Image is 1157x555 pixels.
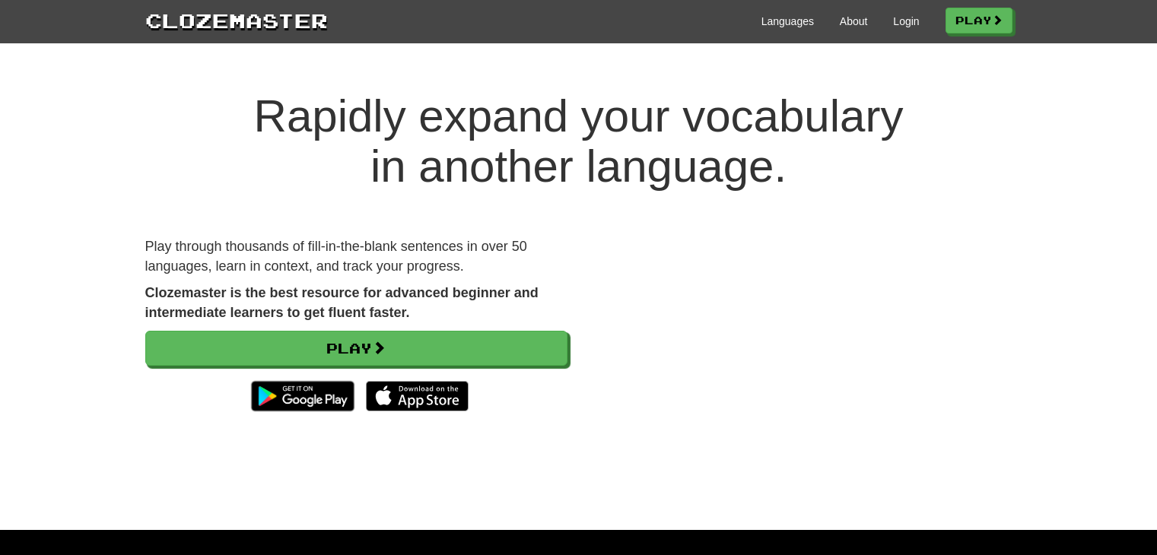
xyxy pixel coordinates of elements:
a: Clozemaster [145,6,328,34]
a: Languages [761,14,814,29]
a: Play [946,8,1012,33]
a: Play [145,331,567,366]
img: Download_on_the_App_Store_Badge_US-UK_135x40-25178aeef6eb6b83b96f5f2d004eda3bffbb37122de64afbaef7... [366,381,469,411]
p: Play through thousands of fill-in-the-blank sentences in over 50 languages, learn in context, and... [145,237,567,276]
a: Login [893,14,919,29]
img: Get it on Google Play [243,373,361,419]
strong: Clozemaster is the best resource for advanced beginner and intermediate learners to get fluent fa... [145,285,539,320]
a: About [840,14,868,29]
